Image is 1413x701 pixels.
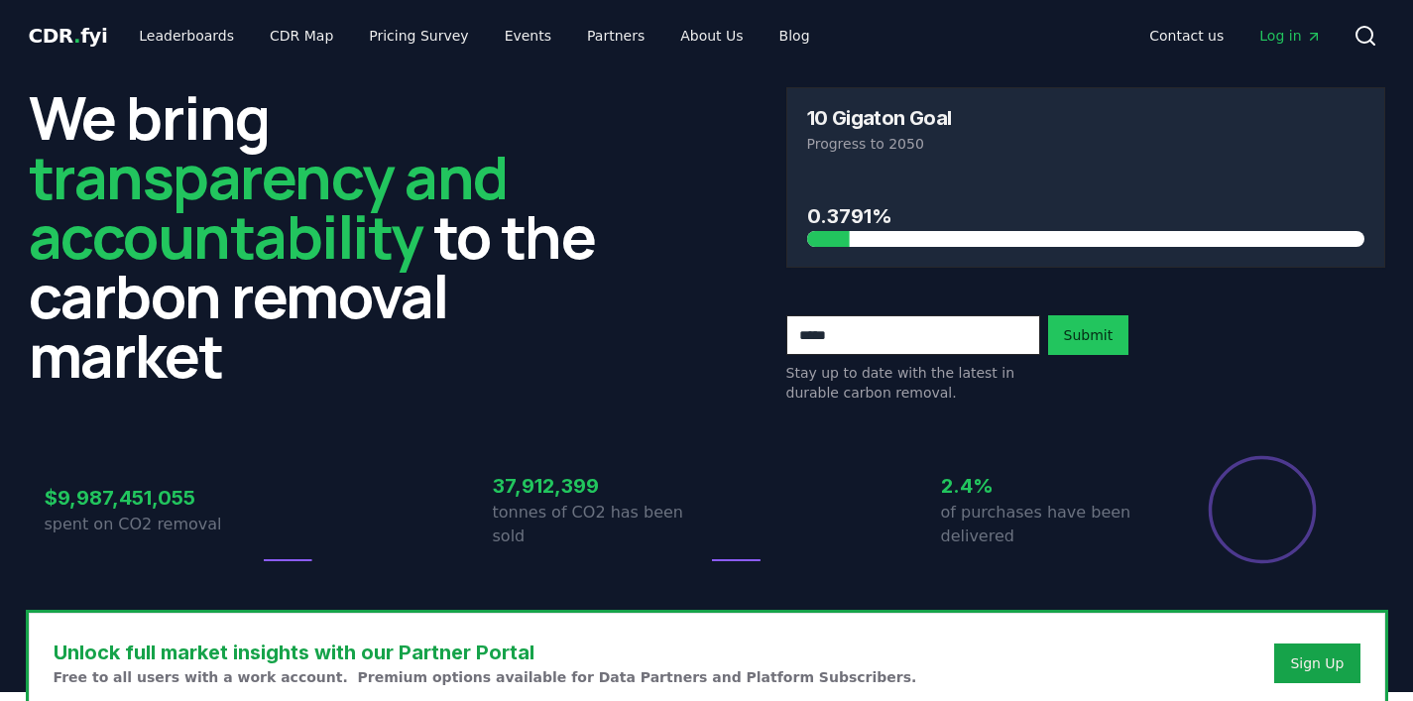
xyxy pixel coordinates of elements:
[29,136,508,277] span: transparency and accountability
[29,87,628,385] h2: We bring to the carbon removal market
[45,483,259,513] h3: $9,987,451,055
[493,501,707,548] p: tonnes of CO2 has been sold
[1290,653,1344,673] a: Sign Up
[941,501,1155,548] p: of purchases have been delivered
[123,18,250,54] a: Leaderboards
[807,201,1364,231] h3: 0.3791%
[353,18,484,54] a: Pricing Survey
[571,18,660,54] a: Partners
[786,363,1040,403] p: Stay up to date with the latest in durable carbon removal.
[664,18,759,54] a: About Us
[29,24,108,48] span: CDR fyi
[1133,18,1337,54] nav: Main
[29,22,108,50] a: CDR.fyi
[1207,454,1318,565] div: Percentage of sales delivered
[54,638,917,667] h3: Unlock full market insights with our Partner Portal
[1133,18,1239,54] a: Contact us
[1048,315,1129,355] button: Submit
[807,108,952,128] h3: 10 Gigaton Goal
[941,471,1155,501] h3: 2.4%
[1243,18,1337,54] a: Log in
[807,134,1364,154] p: Progress to 2050
[493,471,707,501] h3: 37,912,399
[254,18,349,54] a: CDR Map
[1259,26,1321,46] span: Log in
[73,24,80,48] span: .
[489,18,567,54] a: Events
[45,513,259,536] p: spent on CO2 removal
[764,18,826,54] a: Blog
[54,667,917,687] p: Free to all users with a work account. Premium options available for Data Partners and Platform S...
[123,18,825,54] nav: Main
[1274,643,1359,683] button: Sign Up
